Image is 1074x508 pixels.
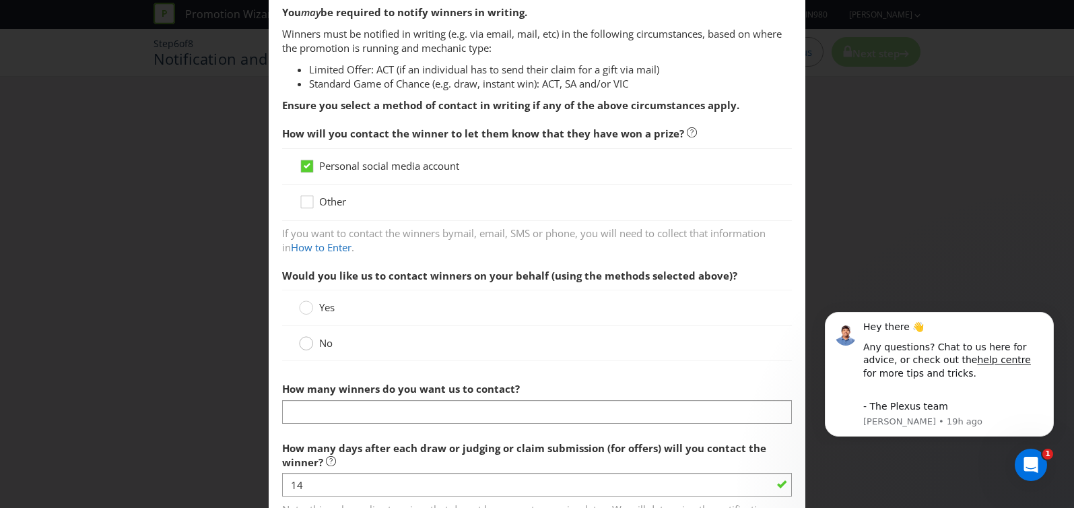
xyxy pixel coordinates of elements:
em: may [301,5,321,19]
strong: Ensure you select a method of contact in writing if any of the above circumstances apply. [282,98,739,112]
span: Would you like us to contact winners on your behalf (using the methods selected above)? [282,269,737,282]
span: You [282,5,301,19]
span: No [319,336,333,350]
iframe: Intercom notifications message [805,300,1074,445]
span: Personal social media account [319,159,459,172]
span: How many days after each draw or judging or claim submission (for offers) will you contact the wi... [282,441,766,469]
span: How will you contact the winner to let them know that they have won a prize? [282,127,684,140]
span: Yes [319,300,335,314]
li: Standard Game of Chance (e.g. draw, instant win): ACT, SA and/or VIC [309,77,793,91]
span: Other [319,195,346,208]
a: How to Enter [291,241,351,254]
span: . [351,241,354,254]
iframe: Intercom live chat [1015,449,1047,481]
span: , you will need to collect that information in [282,226,766,254]
li: Limited Offer: ACT (if an individual has to send their claim for a gift via mail) [309,63,793,77]
span: 1 [1042,449,1053,459]
span: How many winners do you want us to contact? [282,382,520,395]
span: be required to notify winners in writing. [321,5,527,19]
span: If you want to contact the winners by [282,226,454,240]
span: mail, email, SMS or phone [454,226,575,240]
p: Winners must be notified in writing (e.g. via email, mail, etc) in the following circumstances, b... [282,27,793,56]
